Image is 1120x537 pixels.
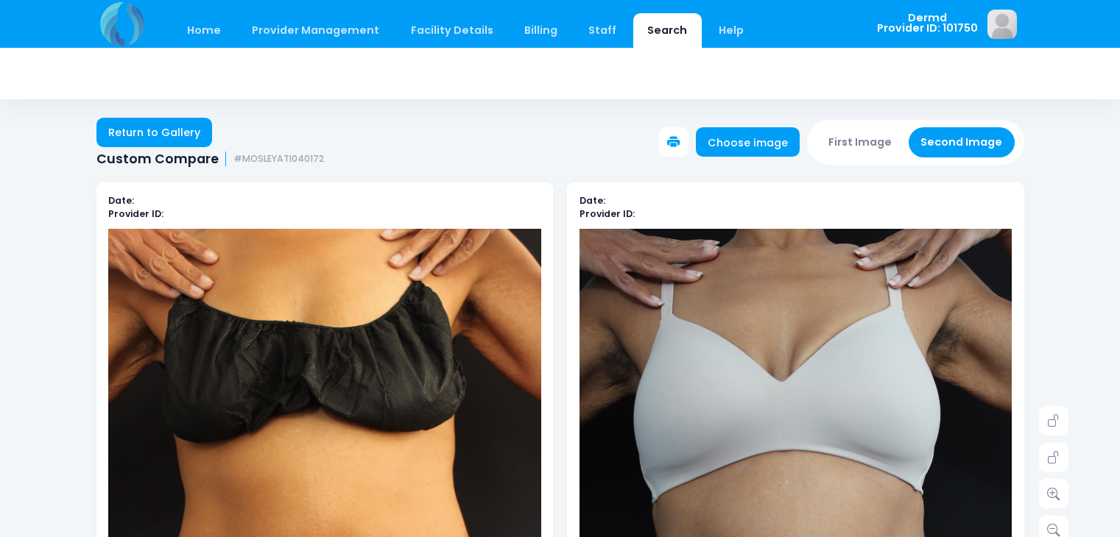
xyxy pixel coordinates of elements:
b: Provider ID: [108,207,163,220]
button: First Image [817,127,904,157]
button: Second Image [909,127,1015,157]
a: Provider Management [238,13,394,48]
b: Provider ID: [580,207,635,220]
img: image [987,10,1017,39]
a: Staff [574,13,631,48]
a: Billing [510,13,571,48]
b: Date: [108,194,134,207]
a: Return to Gallery [96,118,213,147]
a: Choose image [696,127,800,157]
a: Search [633,13,702,48]
a: Help [704,13,758,48]
a: Facility Details [396,13,507,48]
span: Dermd Provider ID: 101750 [877,13,978,34]
span: Custom Compare [96,152,219,167]
small: #MOSLEYATI040172 [233,154,324,165]
a: Home [173,13,236,48]
b: Date: [580,194,605,207]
